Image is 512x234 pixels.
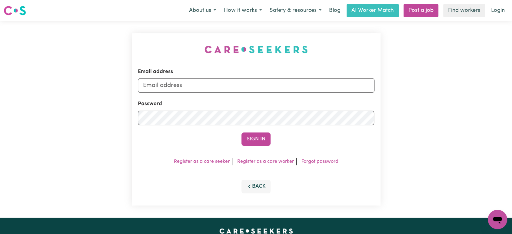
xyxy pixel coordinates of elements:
[185,4,220,17] button: About us
[241,132,271,146] button: Sign In
[237,159,294,164] a: Register as a care worker
[138,100,162,108] label: Password
[219,229,293,233] a: Careseekers home page
[301,159,338,164] a: Forgot password
[138,78,374,93] input: Email address
[4,5,26,16] img: Careseekers logo
[325,4,344,17] a: Blog
[220,4,266,17] button: How it works
[241,180,271,193] button: Back
[443,4,485,17] a: Find workers
[138,68,173,76] label: Email address
[4,4,26,18] a: Careseekers logo
[488,210,507,229] iframe: Button to launch messaging window
[174,159,230,164] a: Register as a care seeker
[347,4,399,17] a: AI Worker Match
[404,4,438,17] a: Post a job
[487,4,508,17] a: Login
[266,4,325,17] button: Safety & resources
